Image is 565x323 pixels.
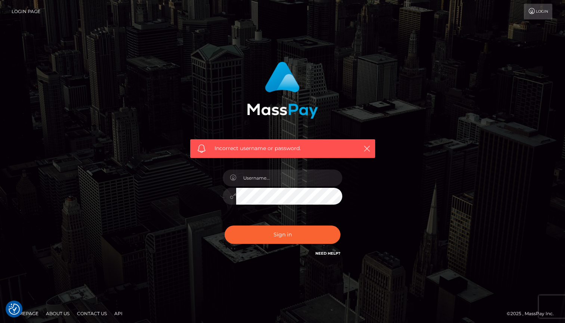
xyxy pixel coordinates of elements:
a: API [111,308,126,319]
input: Username... [236,170,342,186]
img: MassPay Login [247,62,318,119]
div: © 2025 , MassPay Inc. [507,310,559,318]
img: Revisit consent button [9,304,20,315]
a: Need Help? [315,251,340,256]
a: About Us [43,308,72,319]
button: Consent Preferences [9,304,20,315]
a: Homepage [8,308,41,319]
a: Login [524,4,552,19]
span: Incorrect username or password. [214,145,351,152]
a: Contact Us [74,308,110,319]
a: Login Page [12,4,40,19]
button: Sign in [225,226,340,244]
